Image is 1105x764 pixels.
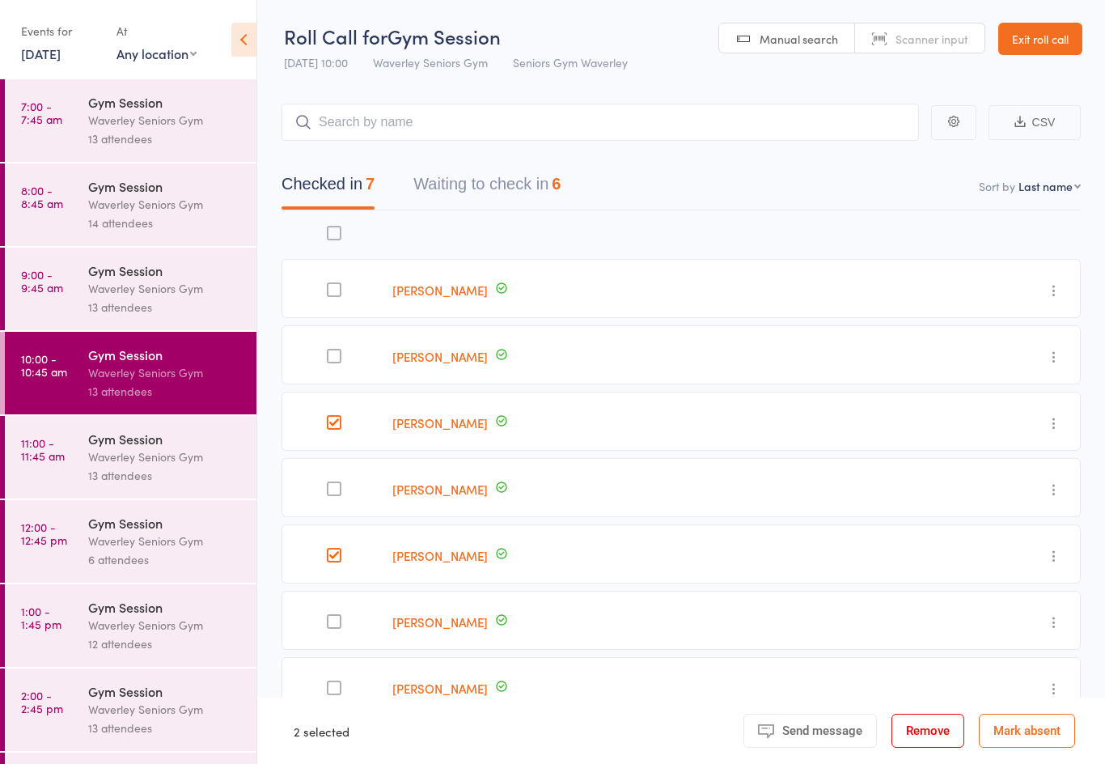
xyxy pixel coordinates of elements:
button: Waiting to check in6 [413,167,561,210]
button: CSV [989,105,1081,140]
time: 9:00 - 9:45 am [21,268,63,294]
a: [PERSON_NAME] [392,414,488,431]
span: Manual search [760,31,838,47]
input: Search by name [282,104,919,141]
div: 12 attendees [88,635,243,653]
div: Last name [1018,178,1073,194]
a: 7:00 -7:45 amGym SessionWaverley Seniors Gym13 attendees [5,79,256,162]
button: Remove [891,714,964,748]
time: 11:00 - 11:45 am [21,436,65,462]
div: Waverley Seniors Gym [88,363,243,382]
div: 6 [552,175,561,193]
div: Gym Session [88,598,243,616]
div: Gym Session [88,177,243,195]
div: Waverley Seniors Gym [88,195,243,214]
a: 10:00 -10:45 amGym SessionWaverley Seniors Gym13 attendees [5,332,256,414]
a: 11:00 -11:45 amGym SessionWaverley Seniors Gym13 attendees [5,416,256,499]
a: [DATE] [21,45,61,62]
div: 14 attendees [88,214,243,232]
div: 2 selected [294,714,349,748]
time: 1:00 - 1:45 pm [21,605,61,630]
div: Gym Session [88,430,243,448]
div: 13 attendees [88,719,243,737]
a: [PERSON_NAME] [392,348,488,365]
time: 8:00 - 8:45 am [21,184,63,210]
div: 13 attendees [88,382,243,401]
a: [PERSON_NAME] [392,680,488,697]
div: Events for [21,18,100,45]
div: Any location [116,45,197,62]
span: Waverley Seniors Gym [373,54,488,70]
div: Gym Session [88,346,243,363]
div: Waverley Seniors Gym [88,279,243,298]
a: 8:00 -8:45 amGym SessionWaverley Seniors Gym14 attendees [5,163,256,246]
button: Checked in7 [282,167,375,210]
button: Send message [743,714,877,748]
span: [DATE] 10:00 [284,54,348,70]
label: Sort by [979,178,1015,194]
div: 7 [366,175,375,193]
div: Waverley Seniors Gym [88,111,243,129]
div: Gym Session [88,514,243,532]
div: Waverley Seniors Gym [88,700,243,719]
time: 7:00 - 7:45 am [21,100,62,125]
a: [PERSON_NAME] [392,547,488,564]
a: 12:00 -12:45 pmGym SessionWaverley Seniors Gym6 attendees [5,500,256,583]
div: Gym Session [88,682,243,700]
time: 10:00 - 10:45 am [21,352,67,378]
span: Seniors Gym Waverley [513,54,628,70]
a: 9:00 -9:45 amGym SessionWaverley Seniors Gym13 attendees [5,248,256,330]
div: Gym Session [88,261,243,279]
div: 13 attendees [88,466,243,485]
a: Exit roll call [998,23,1082,55]
div: 13 attendees [88,298,243,316]
div: Waverley Seniors Gym [88,616,243,635]
time: 12:00 - 12:45 pm [21,520,67,546]
button: Mark absent [979,714,1075,748]
div: Gym Session [88,93,243,111]
div: Waverley Seniors Gym [88,532,243,550]
a: [PERSON_NAME] [392,481,488,498]
div: At [116,18,197,45]
div: 13 attendees [88,129,243,148]
span: Send message [782,724,862,738]
a: [PERSON_NAME] [392,282,488,299]
span: Scanner input [895,31,968,47]
a: [PERSON_NAME] [392,613,488,630]
span: Gym Session [387,23,501,49]
a: 1:00 -1:45 pmGym SessionWaverley Seniors Gym12 attendees [5,584,256,667]
span: Roll Call for [284,23,387,49]
div: Waverley Seniors Gym [88,448,243,466]
a: 2:00 -2:45 pmGym SessionWaverley Seniors Gym13 attendees [5,668,256,751]
time: 2:00 - 2:45 pm [21,689,63,715]
div: 6 attendees [88,550,243,569]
